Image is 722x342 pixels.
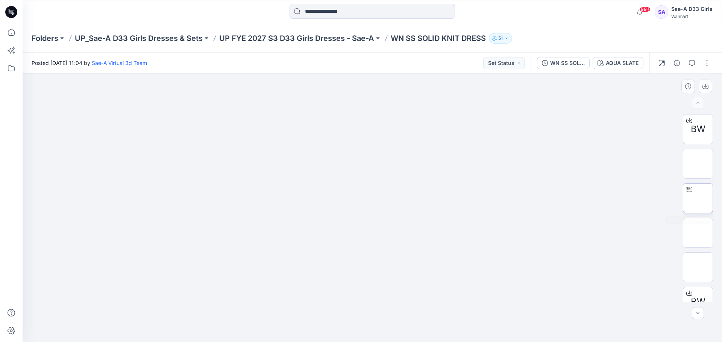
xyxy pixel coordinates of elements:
span: Posted [DATE] 11:04 by [32,59,147,67]
span: BW [691,295,705,309]
div: SA [655,5,668,19]
div: WN SS SOLID KNIT DRESS_FULL COLORWAYS [550,59,585,67]
a: Sae-A Virtual 3d Team [92,60,147,66]
p: 51 [498,34,503,42]
a: UP_Sae-A D33 Girls Dresses & Sets [75,33,203,44]
div: Walmart [671,14,713,19]
span: 99+ [639,6,651,12]
a: UP FYE 2027 S3 D33 Girls Dresses - Sae-A [219,33,374,44]
span: BW [691,122,705,136]
button: 51 [489,33,512,44]
p: WN SS SOLID KNIT DRESS [391,33,486,44]
button: AQUA SLATE [593,57,643,69]
button: Details [671,57,683,69]
div: AQUA SLATE [606,59,639,67]
a: Folders [32,33,58,44]
div: Sae-A D33 Girls [671,5,713,14]
button: WN SS SOLID KNIT DRESS_FULL COLORWAYS [537,57,590,69]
